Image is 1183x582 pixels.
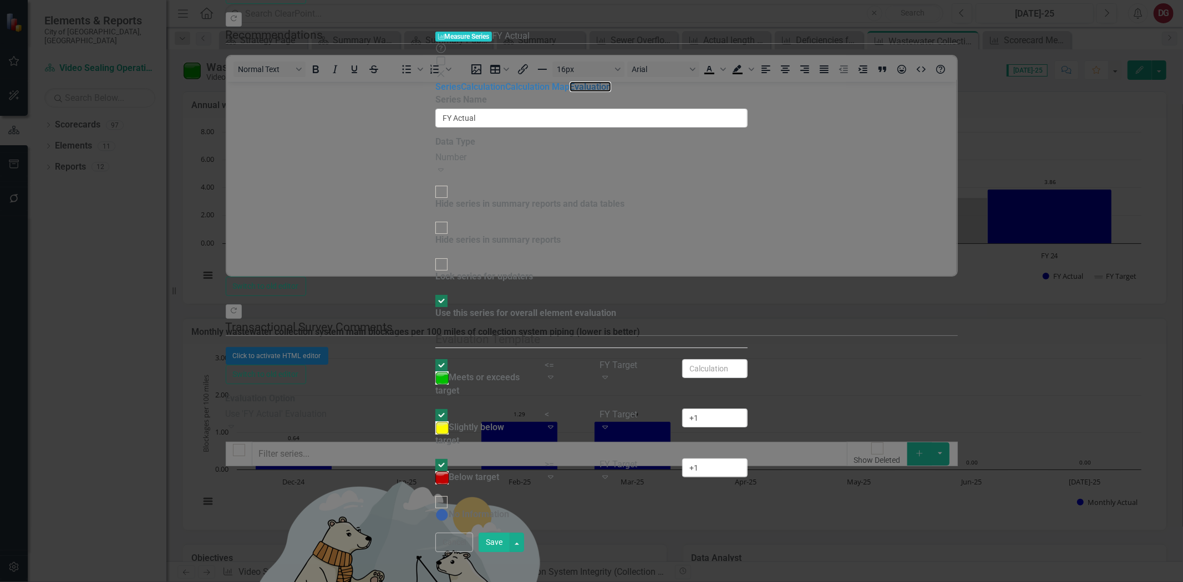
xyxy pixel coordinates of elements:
input: Calculation [682,458,748,477]
div: < [545,409,583,421]
div: Below target [435,471,499,484]
div: Number [435,151,748,164]
span: Measure Series [435,32,493,42]
div: FY Target [600,458,665,471]
div: FY Target [600,359,665,372]
label: Series Name [435,94,487,106]
label: Data Type [435,136,475,149]
div: FY Target [600,409,665,421]
div: >= [545,458,583,471]
legend: Evaluation Template [435,331,748,348]
a: Calculation Map [505,81,570,92]
input: Calculation [682,409,748,427]
img: Meets or exceeds target [435,371,449,385]
div: Meets or exceeds target [435,371,529,397]
div: No Information [435,508,509,522]
img: Slightly below target [435,421,449,435]
img: Below target [435,471,449,484]
div: Hide series in summary reports [435,234,561,247]
input: Calculation [682,359,748,378]
button: Cancel [435,533,473,552]
button: Save [479,533,510,552]
div: Use this series for overall element evaluation [435,307,616,320]
input: Series Name [435,109,748,127]
a: Evaluation [570,81,611,92]
a: Series [435,81,461,92]
div: Hide series in summary reports and data tables [435,198,624,211]
div: Lock series for updaters [435,270,533,283]
div: Slightly below target [435,421,529,447]
div: <= [545,359,583,372]
img: No Information [435,508,449,522]
span: FY Actual [492,30,530,41]
a: Calculation [461,81,505,92]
